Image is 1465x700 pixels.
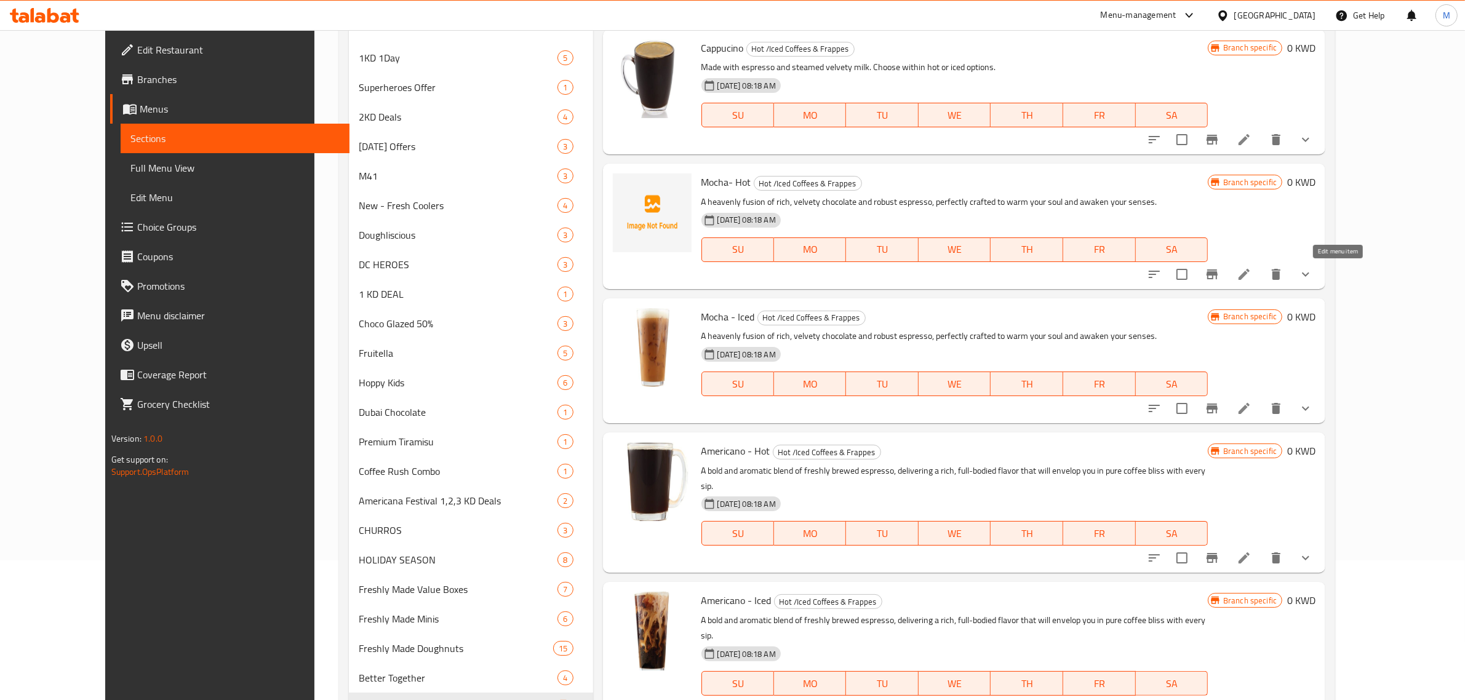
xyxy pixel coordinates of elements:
span: TH [996,375,1058,393]
span: MO [779,525,842,543]
button: FR [1063,237,1136,262]
span: 1 [558,407,572,418]
span: 4 [558,111,572,123]
span: 6 [558,377,572,389]
span: Upsell [137,338,340,352]
div: Doughliscious3 [349,220,593,250]
span: 3 [558,229,572,241]
a: Upsell [110,330,350,360]
a: Edit menu item [1237,401,1251,416]
button: SA [1136,671,1208,696]
button: SU [701,671,774,696]
span: TU [851,525,914,543]
div: M41 [359,169,558,183]
button: sort-choices [1140,394,1169,423]
button: show more [1291,125,1320,154]
button: show more [1291,543,1320,573]
span: Freshly Made Value Boxes [359,582,558,597]
span: TH [996,525,1058,543]
span: M [1443,9,1450,22]
span: Fruitella [359,346,558,360]
div: M413 [349,161,593,191]
div: Americana Festival 1,2,3 KD Deals2 [349,486,593,515]
span: Mocha- Hot [701,173,751,191]
span: HOLIDAY SEASON [359,552,558,567]
span: 4 [558,200,572,212]
div: 2KD Deals4 [349,102,593,132]
div: Coffee Rush Combo [359,464,558,479]
button: delete [1261,394,1291,423]
div: items [557,582,573,597]
div: Dubai Chocolate [359,405,558,420]
button: SU [701,103,774,127]
span: 3 [558,525,572,536]
a: Menu disclaimer [110,301,350,330]
div: Freshly Made Minis6 [349,604,593,634]
span: 7 [558,584,572,595]
span: 15 [554,643,572,654]
span: Get support on: [111,451,168,467]
p: Made with espresso and steamed velvety milk. Choose within hot or iced options. [701,60,1208,75]
button: Branch-specific-item [1197,543,1227,573]
button: Branch-specific-item [1197,394,1227,423]
div: HOLIDAY SEASON8 [349,545,593,575]
button: SU [701,372,774,396]
div: [GEOGRAPHIC_DATA] [1234,9,1315,22]
span: 3 [558,318,572,330]
span: Americano - Iced [701,591,772,610]
button: TH [991,237,1063,262]
a: Branches [110,65,350,94]
span: WE [924,106,986,124]
span: TH [996,675,1058,693]
img: Americano - Hot [613,442,692,521]
div: items [557,464,573,479]
button: WE [919,521,991,546]
span: SA [1141,525,1204,543]
svg: Show Choices [1298,401,1313,416]
span: Coverage Report [137,367,340,382]
button: WE [919,103,991,127]
div: New - Fresh Coolers4 [349,191,593,220]
span: Better Together [359,670,558,685]
a: Edit Restaurant [110,35,350,65]
span: SA [1141,675,1204,693]
button: TH [991,671,1063,696]
span: FR [1068,375,1131,393]
div: items [557,228,573,242]
div: Freshly Made Value Boxes7 [349,575,593,604]
span: [DATE] 08:18 AM [713,349,781,360]
div: Freshly Made Doughnuts [359,641,554,656]
button: MO [774,103,847,127]
span: 6 [558,613,572,625]
span: Freshly Made Minis [359,611,558,626]
button: show more [1291,394,1320,423]
span: 1 [558,436,572,448]
span: Hot /Iced Coffees & Frappes [773,445,880,459]
button: TH [991,372,1063,396]
a: Sections [121,124,350,153]
div: items [557,523,573,538]
span: SU [707,106,769,124]
span: 3 [558,141,572,153]
span: [DATE] Offers [359,139,558,154]
span: 1 [558,288,572,300]
div: Fruitella5 [349,338,593,368]
span: Choco Glazed 50% [359,316,558,331]
button: TU [846,103,919,127]
span: Branch specific [1218,445,1282,457]
span: Hot /Iced Coffees & Frappes [758,311,865,325]
span: FR [1068,675,1131,693]
button: MO [774,372,847,396]
span: Americana Festival 1,2,3 KD Deals [359,493,558,508]
h6: 0 KWD [1287,39,1315,57]
span: 1 [558,82,572,93]
a: Choice Groups [110,212,350,242]
img: Americano - Iced [613,592,692,670]
span: SA [1141,241,1204,258]
div: Superheroes Offer1 [349,73,593,102]
div: CHURROS3 [349,515,593,545]
button: delete [1261,125,1291,154]
div: [DATE] Offers3 [349,132,593,161]
div: Hot /Iced Coffees & Frappes [757,311,866,325]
